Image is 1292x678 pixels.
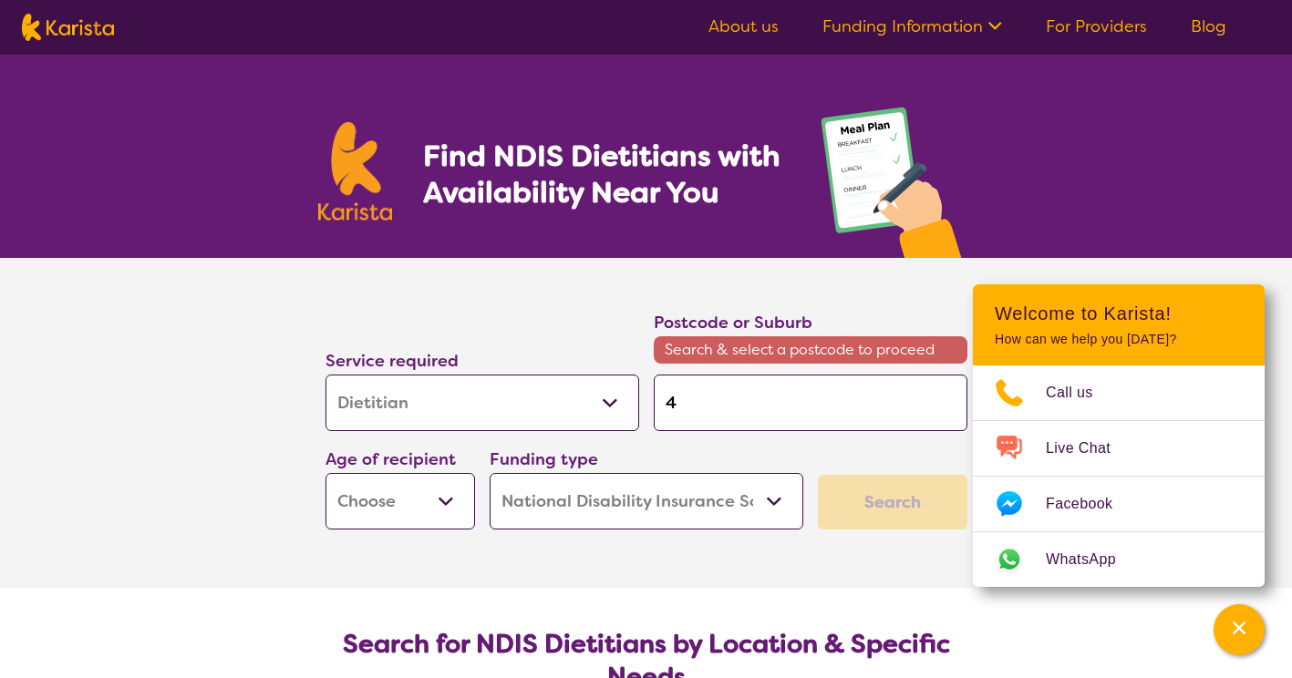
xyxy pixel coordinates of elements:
a: Funding Information [822,15,1002,37]
span: Live Chat [1046,435,1132,462]
span: Search & select a postcode to proceed [654,336,967,364]
a: Blog [1191,15,1226,37]
p: How can we help you [DATE]? [995,332,1243,347]
label: Postcode or Suburb [654,312,812,334]
img: dietitian [815,98,975,258]
span: WhatsApp [1046,546,1138,573]
img: Karista logo [318,122,393,221]
button: Channel Menu [1214,604,1265,655]
a: Web link opens in a new tab. [973,532,1265,587]
img: Karista logo [22,14,114,41]
div: Channel Menu [973,284,1265,587]
label: Age of recipient [326,448,456,470]
span: Facebook [1046,490,1134,518]
a: For Providers [1046,15,1147,37]
h1: Find NDIS Dietitians with Availability Near You [423,138,783,211]
ul: Choose channel [973,365,1265,587]
a: About us [708,15,779,37]
label: Funding type [490,448,598,470]
label: Service required [326,350,459,372]
input: Type [654,375,967,431]
span: Call us [1046,379,1115,406]
h2: Welcome to Karista! [995,303,1243,324]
